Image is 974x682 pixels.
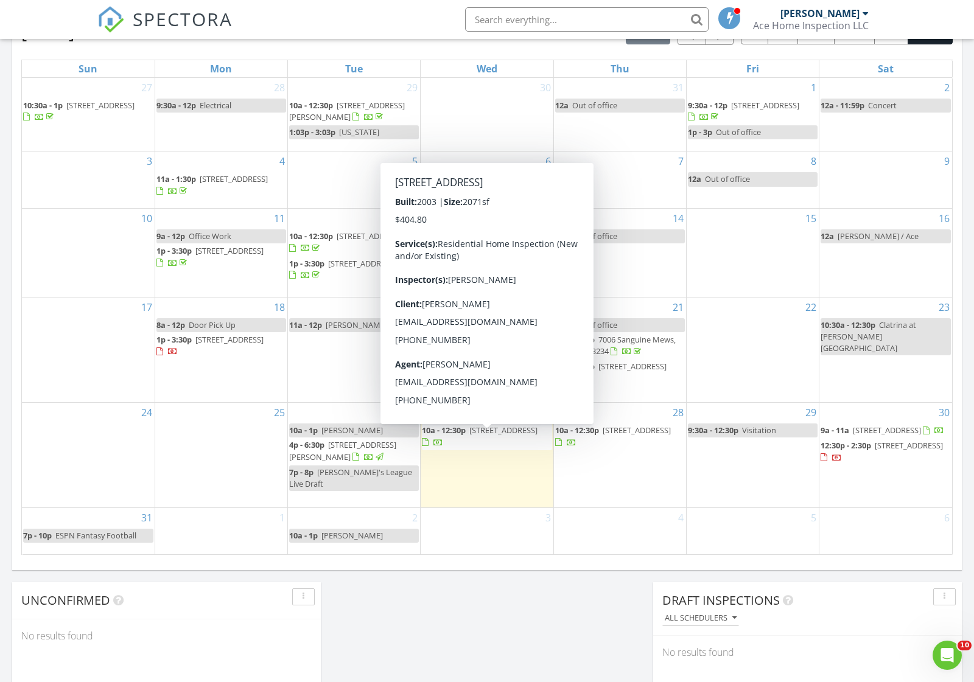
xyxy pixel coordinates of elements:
a: Go to July 30, 2025 [538,78,553,97]
a: Go to August 21, 2025 [670,298,686,317]
span: [STREET_ADDRESS] [195,245,264,256]
span: [PERSON_NAME] / Ace [838,231,919,242]
span: [STREET_ADDRESS] [603,425,671,436]
span: Unconfirmed [21,592,110,608]
a: 1p - 3:30p [STREET_ADDRESS] [156,334,264,357]
span: 1p - 3:30p [156,334,192,345]
div: No results found [653,636,962,669]
span: Out of office [716,127,761,137]
span: [STREET_ADDRESS] [731,100,799,111]
span: 12p - 2:30p [422,173,461,184]
a: Go to August 4, 2025 [277,151,287,171]
span: Draft Inspections [662,592,780,608]
span: 7006 Sanguine Mews, Ampthill 23234 [555,334,676,357]
td: Go to September 2, 2025 [288,507,421,554]
td: Go to August 10, 2025 [22,209,155,297]
a: Go to August 29, 2025 [803,403,819,422]
td: Go to August 21, 2025 [553,297,686,403]
a: 11a - 1:30p [STREET_ADDRESS] [156,173,268,196]
span: [STREET_ADDRESS] [66,100,135,111]
img: The Best Home Inspection Software - Spectora [97,6,124,33]
a: 9:30a - 12p [STREET_ADDRESS] [688,100,799,122]
span: 9:30a - 12p [688,100,727,111]
span: [STREET_ADDRESS][PERSON_NAME] [289,100,405,122]
span: Concert [868,100,897,111]
td: Go to August 13, 2025 [421,209,553,297]
td: Go to August 25, 2025 [155,403,287,507]
a: 10a - 12:30p [STREET_ADDRESS] [422,425,538,447]
span: 10a - 12:30p [289,100,333,111]
td: Go to July 31, 2025 [553,78,686,151]
a: Go to August 17, 2025 [139,298,155,317]
td: Go to August 2, 2025 [819,78,952,151]
td: Go to August 17, 2025 [22,297,155,403]
td: Go to July 28, 2025 [155,78,287,151]
span: [STREET_ADDRESS] [469,425,538,436]
a: Saturday [875,60,896,77]
div: No results found [12,619,321,652]
span: [PERSON_NAME] [326,319,387,330]
td: Go to August 16, 2025 [819,209,952,297]
span: 7p - 8p [289,467,314,478]
span: ESPN Fantasy Football [55,530,136,541]
a: 10a - 12:30p [STREET_ADDRESS][PERSON_NAME] [289,100,405,122]
a: 10:30a - 1p [STREET_ADDRESS] [23,100,135,122]
a: Sunday [76,60,100,77]
a: Go to September 1, 2025 [277,508,287,527]
a: 4p - 6:30p [STREET_ADDRESS][PERSON_NAME] [289,439,396,462]
span: Visitation [742,425,776,436]
div: All schedulers [665,614,737,622]
a: 4p - 6:30p [STREET_ADDRESS][PERSON_NAME] [289,438,419,464]
span: 12:30p - 2:30p [821,440,871,451]
a: Go to August 7, 2025 [676,151,686,171]
td: Go to July 30, 2025 [421,78,553,151]
span: [STREET_ADDRESS] [853,425,921,436]
span: 9:30a - 12p [555,334,595,345]
a: 10a - 12:30p [STREET_ADDRESS][PERSON_NAME] [289,99,419,125]
td: Go to August 23, 2025 [819,297,952,403]
td: Go to August 9, 2025 [819,151,952,209]
span: SPECTORA [133,6,233,32]
td: Go to September 3, 2025 [421,507,553,554]
a: SPECTORA [97,16,233,42]
a: Go to July 28, 2025 [272,78,287,97]
td: Go to August 28, 2025 [553,403,686,507]
a: Go to August 2, 2025 [942,78,952,97]
span: 1p - 3:30p [289,258,324,269]
a: Go to September 5, 2025 [808,508,819,527]
a: 10a - 12:30p [STREET_ADDRESS] [289,231,405,253]
td: Go to August 15, 2025 [686,209,819,297]
span: 10a - 12:30p [422,425,466,436]
span: Clatrina at [PERSON_NAME][GEOGRAPHIC_DATA] [821,319,916,353]
a: Go to July 29, 2025 [404,78,420,97]
td: Go to August 11, 2025 [155,209,287,297]
a: 10a - 12:30p [STREET_ADDRESS] [555,423,685,450]
a: Monday [208,60,234,77]
span: 9a - 12p [156,231,185,242]
td: Go to August 22, 2025 [686,297,819,403]
iframe: Intercom live chat [933,641,962,670]
td: Go to August 31, 2025 [22,507,155,554]
td: Go to August 12, 2025 [288,209,421,297]
span: 12a [555,319,569,330]
span: 12p - 2:30p [555,361,595,372]
a: Go to August 5, 2025 [410,151,420,171]
a: 9:30a - 12p 7006 Sanguine Mews, Ampthill 23234 [555,334,676,357]
td: Go to August 20, 2025 [421,297,553,403]
a: Go to August 31, 2025 [139,508,155,527]
span: 10a - 1p [289,425,318,436]
span: Electrical [200,100,231,111]
span: 11a - 1:30p [156,173,196,184]
span: 4p - 6:30p [289,439,324,450]
a: Go to August 19, 2025 [404,298,420,317]
a: 10:30a - 1p [STREET_ADDRESS] [23,99,153,125]
span: 10a - 12:30p [555,425,599,436]
span: 10a - 12:30p [289,231,333,242]
td: Go to September 1, 2025 [155,507,287,554]
a: Go to July 27, 2025 [139,78,155,97]
a: Wednesday [474,60,500,77]
td: Go to August 30, 2025 [819,403,952,507]
span: Out of office [572,319,617,330]
td: Go to August 4, 2025 [155,151,287,209]
td: Go to September 4, 2025 [553,507,686,554]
